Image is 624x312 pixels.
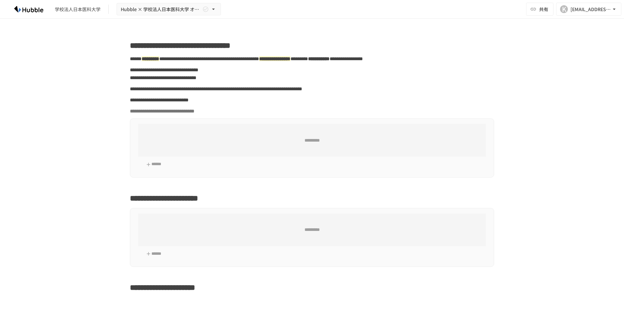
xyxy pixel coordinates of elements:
div: K [560,5,568,13]
div: [EMAIL_ADDRESS][DOMAIN_NAME] [570,5,611,13]
span: Hubble × 学校法人日本医科大学 オンボーディングプロジェクト [121,5,201,13]
button: K[EMAIL_ADDRESS][DOMAIN_NAME] [556,3,621,16]
div: 学校法人日本医科大学 [55,6,101,13]
button: Hubble × 学校法人日本医科大学 オンボーディングプロジェクト [117,3,221,16]
span: 共有 [539,6,548,13]
button: 共有 [526,3,554,16]
img: HzDRNkGCf7KYO4GfwKnzITak6oVsp5RHeZBEM1dQFiQ [8,4,50,14]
